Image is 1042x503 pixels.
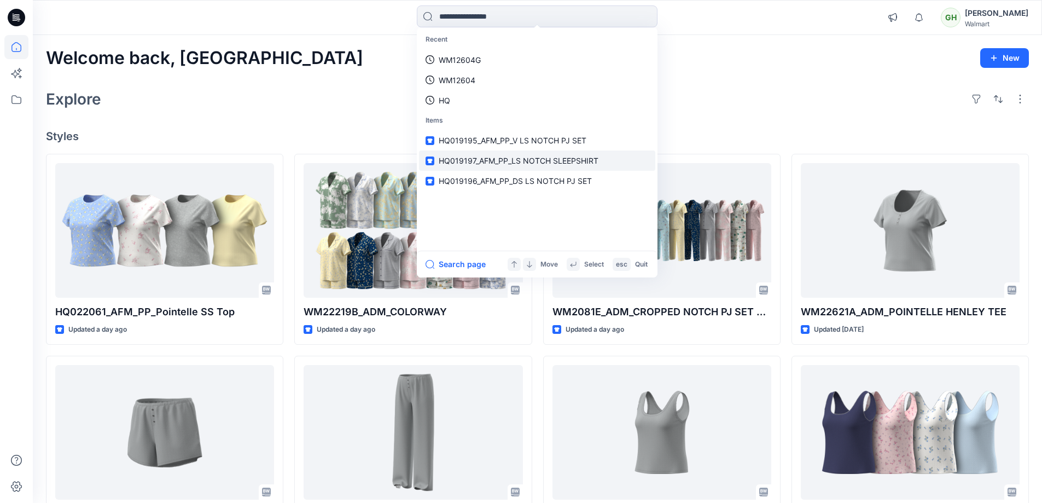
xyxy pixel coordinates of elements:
div: [PERSON_NAME] [965,7,1028,20]
p: WM12604 [439,74,475,86]
p: WM12604G [439,54,481,66]
p: Quit [635,259,648,270]
a: WM12604G [419,50,655,70]
div: GH [941,8,960,27]
h4: Styles [46,130,1029,143]
span: HQ019196_AFM_PP_DS LS NOTCH PJ SET [439,176,592,186]
p: Select [584,259,604,270]
a: WM22219B_ADM_COLORWAY [304,163,522,298]
span: HQ019195_AFM_PP_V LS NOTCH PJ SET [439,136,586,145]
a: HQ019197_AFM_PP_LS NOTCH SLEEPSHIRT [419,151,655,171]
a: HQ019195_AFM_PP_V LS NOTCH PJ SET [419,130,655,151]
a: HQ019196_AFM_PP_DS LS NOTCH PJ SET [419,171,655,191]
h2: Welcome back, [GEOGRAPHIC_DATA] [46,48,363,68]
p: HQ022061_AFM_PP_Pointelle SS Top [55,304,274,320]
p: Updated a day ago [566,324,624,336]
a: WM12604 [419,70,655,90]
button: New [980,48,1029,68]
p: WM22219B_ADM_COLORWAY [304,304,522,320]
p: Recent [419,30,655,50]
a: HQ [419,90,655,111]
p: esc [616,259,627,270]
a: WM2081E_ADM_CROPPED NOTCH PJ SET w/ STRAIGHT HEM TOP_COLORWAY [552,163,771,298]
p: Updated a day ago [68,324,127,336]
p: Items [419,111,655,131]
p: HQ [439,95,450,106]
div: Walmart [965,20,1028,28]
p: WM2081E_ADM_CROPPED NOTCH PJ SET w/ STRAIGHT HEM TOP_COLORWAY [552,304,771,320]
a: WM22621A_ADM_POINTELLE HENLEY TEE [801,163,1020,298]
a: WM22622A_ADM_ POINTELLE TANK_COLORWAY [801,365,1020,500]
a: WM12604J_ADM_POINTELLE PANT -FAUX FLY & BUTTONS + PICOT [304,365,522,500]
button: Search page [426,258,486,271]
span: HQ019197_AFM_PP_LS NOTCH SLEEPSHIRT [439,156,598,165]
p: Move [540,259,558,270]
h2: Explore [46,90,101,108]
a: WM12605J_ADM_POINTELLE SHORT [55,365,274,500]
p: Updated [DATE] [814,324,864,336]
a: WM22622A_ADM_ POINTELLE TANK [552,365,771,500]
p: Updated a day ago [317,324,375,336]
p: WM22621A_ADM_POINTELLE HENLEY TEE [801,304,1020,320]
a: HQ022061_AFM_PP_Pointelle SS Top [55,163,274,298]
